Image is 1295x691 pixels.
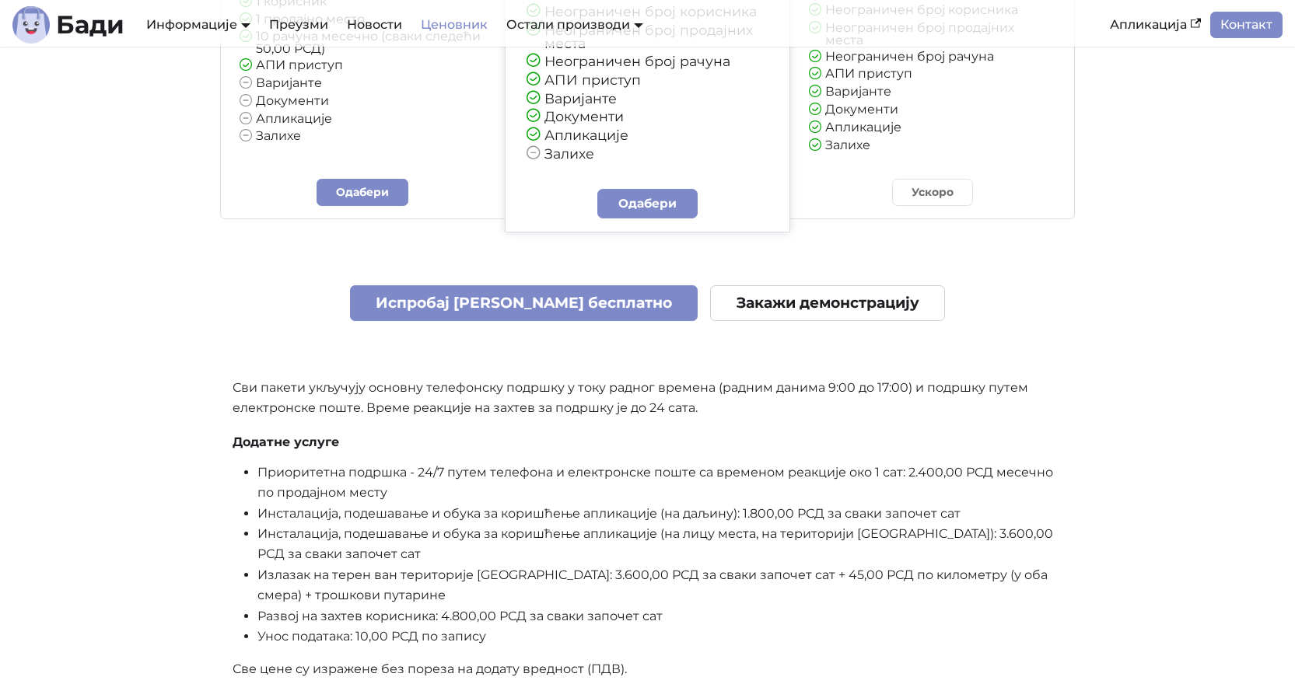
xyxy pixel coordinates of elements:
li: Апликације [527,128,769,143]
a: Новости [338,12,411,38]
li: Инсталација, подешавање и обука за коришћење апликације (на лицу места, на територији [GEOGRAPHIC... [257,524,1063,565]
li: Варијанте [240,77,486,91]
li: Приоритетна подршка - 24/7 путем телефона и електронске поште са временом реакције око 1 сат: 2.4... [257,462,1063,504]
a: Преузми [260,12,338,38]
p: Сви пакети укључују основну телефонску подршку у току радног времена (радним данима 9:00 до 17:00... [233,378,1063,419]
li: Залихе [240,130,486,144]
a: Ценовник [411,12,497,38]
li: Залихе [809,139,1055,153]
li: Излазак на терен ван територије [GEOGRAPHIC_DATA]: 3.600,00 РСД за сваки започет сат + 45,00 РСД ... [257,565,1063,606]
li: Залихе [527,147,769,162]
a: Одабери [317,179,408,206]
a: Апликација [1101,12,1210,38]
li: Апликације [240,113,486,127]
h4: Додатне услуге [233,434,1063,450]
li: Унос података: 10,00 РСД по запису [257,626,1063,647]
li: Документи [809,103,1055,117]
li: Варијанте [809,86,1055,99]
a: Остали производи [506,17,643,32]
li: Развој на захтев корисника: 4.800,00 РСД за сваки започет сат [257,606,1063,626]
li: Документи [240,95,486,109]
a: ЛогоБади [12,6,124,44]
li: Апликације [809,121,1055,135]
li: АПИ приступ [809,68,1055,82]
li: Неограничен број рачуна [809,51,1055,65]
a: Испробај [PERSON_NAME] бесплатно [350,285,698,322]
li: Инсталација, подешавање и обука за коришћење апликације (на даљину): 1.800,00 РСД за сваки започе... [257,504,1063,524]
li: Неограничен број рачуна [527,54,769,69]
li: АПИ приступ [527,73,769,88]
li: Варијанте [527,92,769,106]
a: Одабери [597,189,698,218]
a: Контакт [1210,12,1283,38]
b: Бади [56,12,124,37]
a: Закажи демонстрацију [710,285,945,322]
li: Документи [527,110,769,124]
img: Лого [12,6,50,44]
p: Све цене су изражене без пореза на додату вредност (ПДВ). [233,659,1063,679]
a: Информације [146,17,250,32]
li: АПИ приступ [240,59,486,73]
